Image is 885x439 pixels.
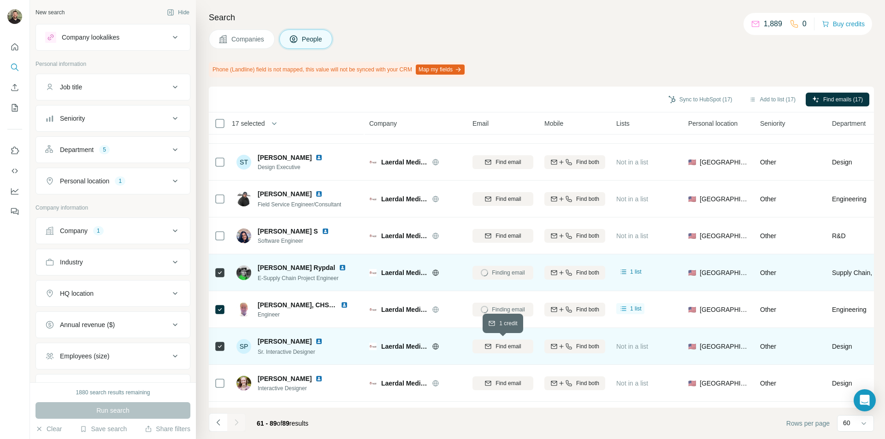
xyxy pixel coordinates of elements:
span: 🇺🇸 [688,379,696,388]
img: Avatar [236,192,251,206]
span: Seniority [760,119,785,128]
button: Find both [544,376,605,390]
span: Not in a list [616,158,648,166]
span: 🇺🇸 [688,231,696,240]
span: Rows per page [786,419,830,428]
div: 1 [93,227,104,235]
img: Logo of Laerdal Medical [369,269,377,276]
span: Interactive Designer [258,384,334,392]
span: Other [760,158,776,166]
span: [PERSON_NAME] [258,337,312,346]
button: Add to list (17) [743,93,802,106]
button: Company1 [36,220,190,242]
span: E-Supply Chain Project Engineer [258,275,338,281]
button: Company lookalikes [36,26,190,48]
span: Find both [576,379,599,387]
span: Design [832,379,852,388]
span: Find both [576,158,599,166]
span: Find both [576,195,599,203]
img: LinkedIn logo [315,190,323,198]
button: Dashboard [7,183,22,199]
span: Other [760,380,776,387]
button: Find both [544,266,605,280]
button: Feedback [7,203,22,220]
span: Software Engineer [258,237,340,245]
span: Not in a list [616,380,648,387]
span: Other [760,195,776,203]
span: [PERSON_NAME] S [258,227,318,236]
span: Laerdal Medical [381,342,427,351]
button: HQ location [36,282,190,304]
span: Design Executive [258,163,334,171]
button: Find email [472,229,533,243]
button: Quick start [7,39,22,55]
button: Find both [544,192,605,206]
button: My lists [7,100,22,116]
h4: Search [209,11,874,24]
button: Employees (size) [36,345,190,367]
span: [PERSON_NAME] [258,189,312,199]
div: 5 [99,146,110,154]
img: LinkedIn logo [315,338,323,345]
button: Find emails (17) [806,93,869,106]
span: [GEOGRAPHIC_DATA] [700,231,749,240]
div: Company lookalikes [62,33,119,42]
button: Save search [80,424,127,433]
span: [GEOGRAPHIC_DATA] [700,342,749,351]
span: 🇺🇸 [688,268,696,277]
p: 0 [802,18,807,29]
span: [PERSON_NAME], CHSOS, EMT [258,301,355,309]
span: Mobile [544,119,563,128]
div: New search [35,8,65,17]
img: Logo of Laerdal Medical [369,343,377,350]
img: Avatar [236,228,251,243]
button: Buy credits [822,18,865,30]
span: [PERSON_NAME] Rypdal [258,263,335,272]
span: [PERSON_NAME] [258,374,312,383]
button: Use Surfe API [7,163,22,179]
span: 89 [282,420,289,427]
span: Engineer [258,310,359,319]
span: [GEOGRAPHIC_DATA] [700,194,749,204]
div: SP [236,339,251,354]
button: Job title [36,76,190,98]
span: Find both [576,305,599,314]
button: Find both [544,229,605,243]
div: Phone (Landline) field is not mapped, this value will not be synced with your CRM [209,62,466,77]
div: 1 [115,177,125,185]
button: Find both [544,155,605,169]
img: Logo of Laerdal Medical [369,380,377,387]
div: 1880 search results remaining [76,388,150,397]
img: Avatar [236,302,251,317]
button: Find email [472,339,533,353]
span: People [302,35,323,44]
span: Other [760,343,776,350]
button: Share filters [145,424,190,433]
span: Engineering [832,194,867,204]
img: Logo of Laerdal Medical [369,306,377,313]
span: 1 list [630,268,642,276]
button: Clear [35,424,62,433]
span: of [277,420,283,427]
div: Seniority [60,114,85,123]
span: results [257,420,308,427]
span: Companies [231,35,265,44]
button: Search [7,59,22,76]
span: 🇺🇸 [688,194,696,204]
span: Find both [576,269,599,277]
button: Use Surfe on LinkedIn [7,142,22,159]
span: [PERSON_NAME] [258,153,312,162]
span: Find both [576,232,599,240]
span: Laerdal Medical [381,194,427,204]
span: Find email [496,342,521,351]
span: Laerdal Medical [381,379,427,388]
span: Find email [496,232,521,240]
span: 61 - 89 [257,420,277,427]
span: Find email [496,195,521,203]
img: Avatar [236,265,251,280]
span: Find emails (17) [823,95,863,104]
span: Department [832,119,866,128]
img: Avatar [7,9,22,24]
button: Map my fields [416,64,465,75]
span: Field Service Engineer/Consultant [258,201,341,208]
